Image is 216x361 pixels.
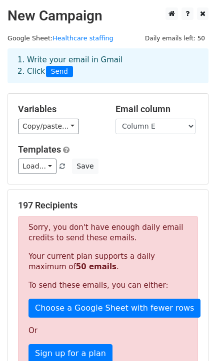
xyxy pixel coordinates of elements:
[10,54,206,77] div: 1. Write your email in Gmail 2. Click
[76,262,116,271] strong: 50 emails
[28,326,187,336] p: Or
[52,34,113,42] a: Healthcare staffing
[115,104,198,115] h5: Email column
[28,299,200,318] a: Choose a Google Sheet with fewer rows
[18,159,56,174] a: Load...
[166,313,216,361] iframe: Chat Widget
[18,144,61,155] a: Templates
[7,34,113,42] small: Google Sheet:
[18,200,198,211] h5: 197 Recipients
[18,119,79,134] a: Copy/paste...
[141,34,208,42] a: Daily emails left: 50
[28,251,187,272] p: Your current plan supports a daily maximum of .
[46,66,73,78] span: Send
[28,222,187,243] p: Sorry, you don't have enough daily email credits to send these emails.
[72,159,98,174] button: Save
[7,7,208,24] h2: New Campaign
[18,104,100,115] h5: Variables
[141,33,208,44] span: Daily emails left: 50
[28,280,187,291] p: To send these emails, you can either:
